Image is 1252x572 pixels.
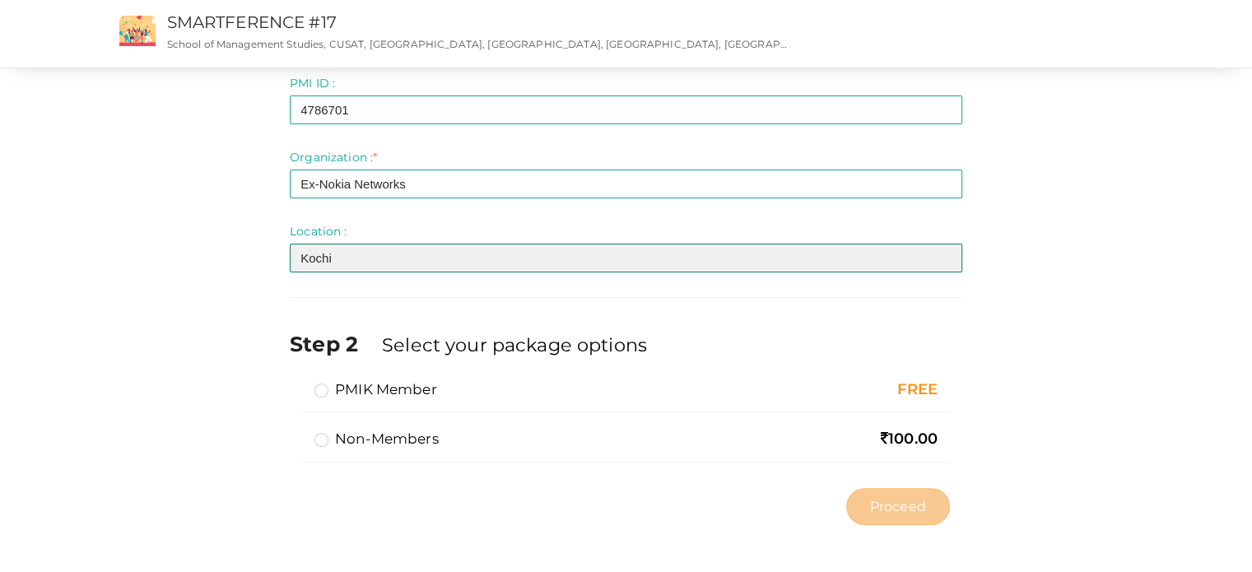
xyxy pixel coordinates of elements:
span: Proceed [870,497,926,516]
p: School of Management Studies, CUSAT, [GEOGRAPHIC_DATA], [GEOGRAPHIC_DATA], [GEOGRAPHIC_DATA], [GE... [167,37,794,51]
button: Proceed [846,488,950,525]
label: PMIK Member [314,379,437,399]
img: event2.png [119,16,156,46]
label: Non-members [314,429,439,449]
label: Location : [290,223,347,239]
a: SMARTFERENCE #17 [167,12,337,32]
label: Select your package options [382,332,647,358]
div: FREE [751,379,938,401]
label: PMI ID : [290,75,335,91]
label: Organization : [290,149,377,165]
label: Step 2 [290,329,379,359]
span: 100.00 [881,430,938,448]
